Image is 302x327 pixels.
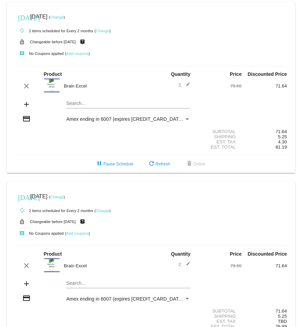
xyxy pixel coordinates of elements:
span: TBD [278,319,287,324]
button: Refresh [142,158,176,170]
small: Changeable before [DATE] [30,40,76,44]
strong: Price [230,71,242,77]
mat-icon: lock_open [18,37,26,46]
small: ( ) [94,209,111,213]
div: Shipping [196,314,242,319]
div: 79.60 [196,263,242,268]
img: Brain-Excel-label.png [44,258,60,272]
div: 71.64 [242,263,287,268]
strong: Discounted Price [248,251,287,257]
strong: Product [44,251,62,257]
small: No Coupons applied [15,231,64,235]
mat-icon: [DATE] [18,13,26,21]
strong: Product [44,71,62,77]
a: Add coupons [66,231,89,235]
a: Change [50,15,64,19]
small: 2 items scheduled for Every 2 months [15,209,93,213]
mat-icon: clear [22,261,31,270]
a: Change [96,209,109,213]
small: ( ) [94,29,111,33]
div: Est. Total [196,144,242,150]
mat-icon: live_help [78,37,87,46]
button: Pause Schedule [90,158,139,170]
small: ( ) [65,231,90,235]
small: ( ) [49,195,65,199]
span: Amex ending in 6007 (expires [CREDIT_CARD_DATA]) [66,116,184,122]
mat-icon: local_play [18,49,26,58]
small: ( ) [65,51,90,56]
div: Brain Excel [60,263,151,268]
mat-select: Payment Method [66,296,190,302]
span: 4.30 [278,139,287,144]
mat-icon: local_play [18,229,26,237]
mat-icon: pause [95,160,103,168]
mat-icon: refresh [147,160,156,168]
div: Brain Excel [60,83,151,89]
strong: Quantity [171,71,190,77]
mat-icon: edit [182,82,190,90]
span: Refresh [147,162,170,166]
span: 2 [178,82,190,87]
mat-icon: add [22,280,31,288]
span: Delete [185,162,205,166]
span: Amex ending in 6007 (expires [CREDIT_CARD_DATA]) [66,296,184,302]
mat-icon: delete [185,160,193,168]
small: ( ) [49,15,65,19]
div: Est. Tax [196,139,242,144]
input: Search... [66,101,190,106]
mat-select: Payment Method [66,116,190,122]
mat-icon: edit [182,261,190,270]
mat-icon: lock_open [18,217,26,226]
small: Changeable before [DATE] [30,220,76,224]
input: Search... [66,281,190,286]
div: 71.64 [242,308,287,314]
div: Subtotal [196,129,242,134]
mat-icon: add [22,100,31,108]
span: 2 [178,262,190,267]
a: Change [96,29,109,33]
a: Change [50,195,64,199]
img: Brain-Excel-label.png [44,79,60,92]
div: 71.64 [242,83,287,89]
span: 5.25 [278,314,287,319]
strong: Discounted Price [248,71,287,77]
div: Est. Tax [196,319,242,324]
button: Delete [180,158,211,170]
span: 81.19 [276,144,287,150]
mat-icon: clear [22,82,31,90]
strong: Quantity [171,251,190,257]
mat-icon: autorenew [18,207,26,215]
mat-icon: credit_card [22,115,31,123]
div: 71.64 [242,129,287,134]
strong: Price [230,251,242,257]
span: 5.25 [278,134,287,139]
div: 79.60 [196,83,242,89]
a: Add coupons [66,51,89,56]
div: Subtotal [196,308,242,314]
mat-icon: autorenew [18,27,26,35]
mat-icon: credit_card [22,294,31,302]
small: 2 items scheduled for Every 2 months [15,29,93,33]
mat-icon: [DATE] [18,193,26,201]
small: No Coupons applied [15,51,64,56]
span: Pause Schedule [95,162,133,166]
mat-icon: live_help [78,217,87,226]
div: Shipping [196,134,242,139]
